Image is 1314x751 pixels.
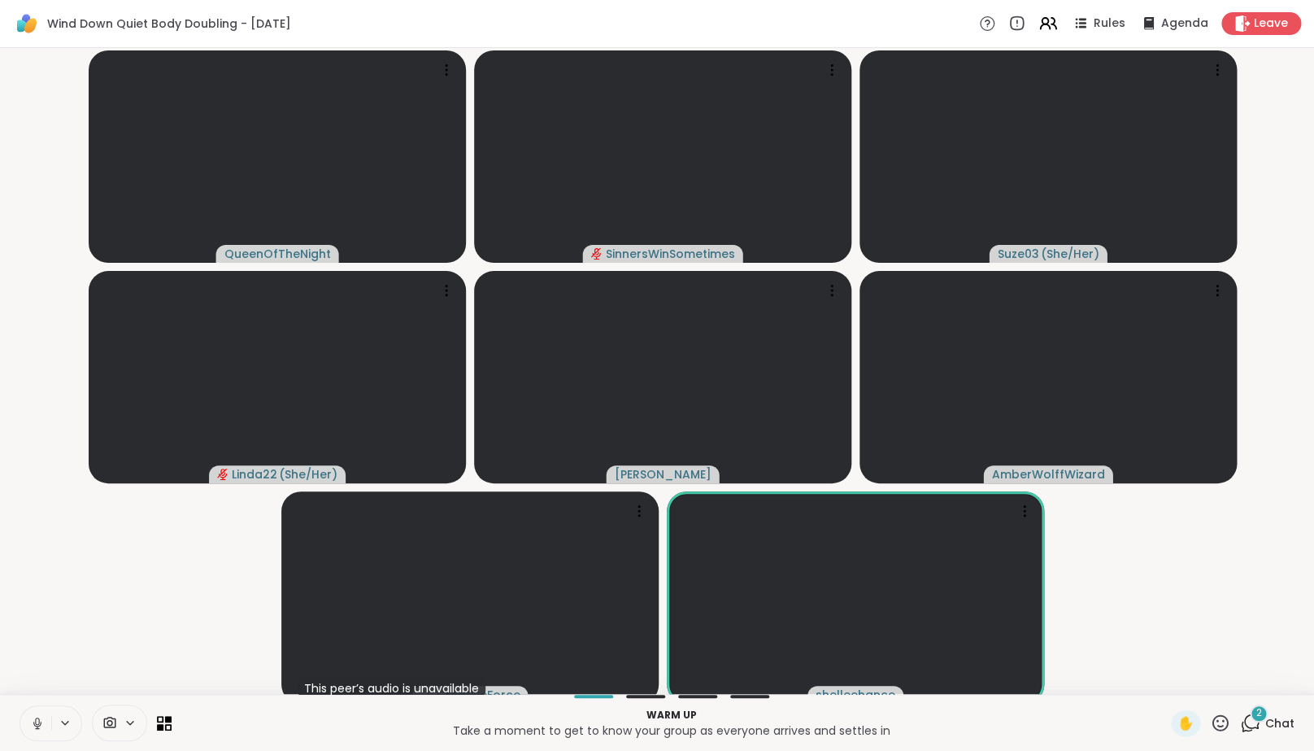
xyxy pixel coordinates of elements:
[1256,706,1262,720] span: 2
[816,687,895,703] span: shelleehance
[591,248,603,260] span: audio-muted
[1094,15,1125,32] span: Rules
[606,246,735,262] span: SinnersWinSometimes
[1177,714,1194,733] span: ✋
[1265,715,1294,731] span: Chat
[998,246,1039,262] span: Suze03
[1254,15,1288,32] span: Leave
[279,466,337,482] span: ( She/Her )
[13,10,41,37] img: ShareWell Logomark
[224,246,331,262] span: QueenOfTheNight
[47,15,291,32] span: Wind Down Quiet Body Doubling - [DATE]
[217,469,228,480] span: audio-muted
[992,466,1105,482] span: AmberWolffWizard
[1161,15,1208,32] span: Agenda
[181,723,1161,739] p: Take a moment to get to know your group as everyone arrives and settles in
[1041,246,1099,262] span: ( She/Her )
[181,708,1161,723] p: Warm up
[298,677,485,700] div: This peer’s audio is unavailable
[232,466,277,482] span: Linda22
[615,466,711,482] span: [PERSON_NAME]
